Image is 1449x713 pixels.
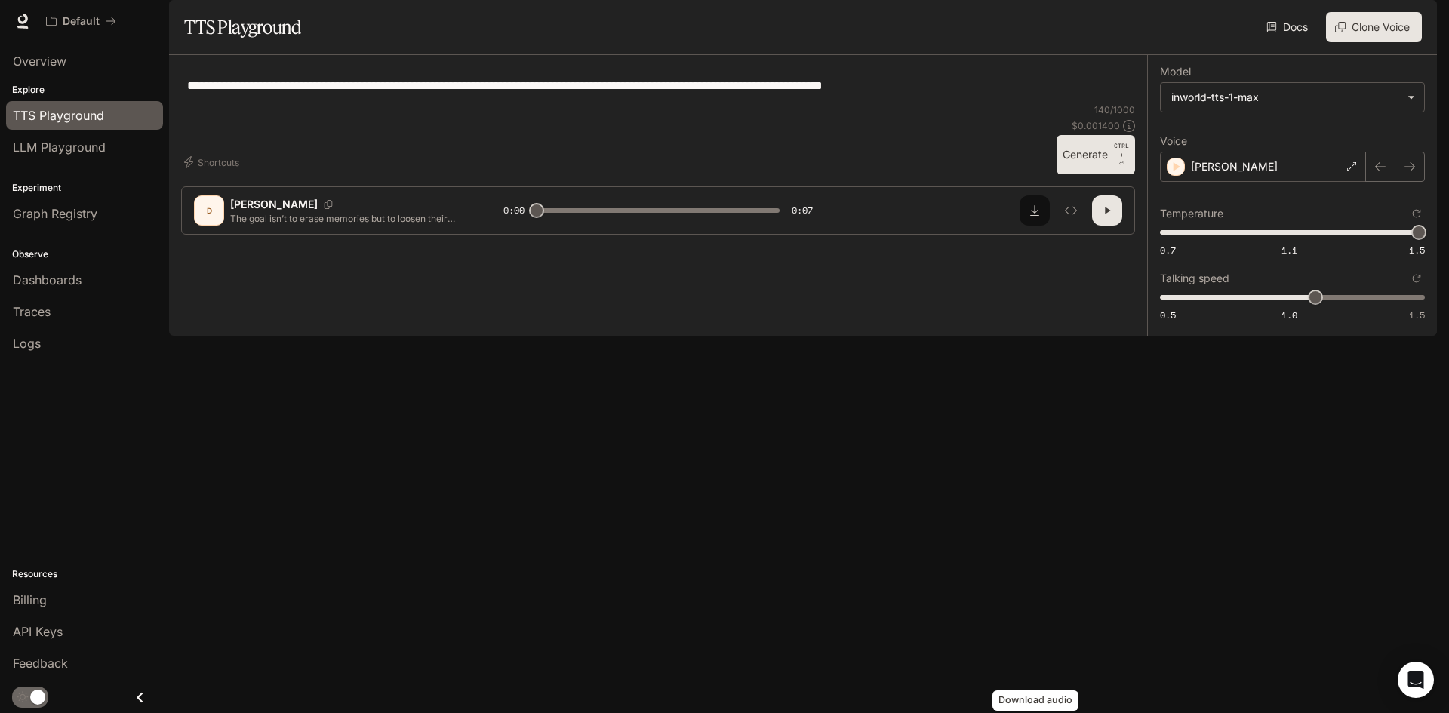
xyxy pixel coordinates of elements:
span: 1.0 [1281,309,1297,321]
p: [PERSON_NAME] [230,197,318,212]
div: Open Intercom Messenger [1398,662,1434,698]
p: Temperature [1160,208,1223,219]
span: 0.7 [1160,244,1176,257]
h1: TTS Playground [184,12,301,42]
p: Default [63,15,100,28]
span: 0:00 [503,203,525,218]
p: ⏎ [1114,141,1129,168]
button: All workspaces [39,6,123,36]
button: GenerateCTRL +⏎ [1057,135,1135,174]
button: Clone Voice [1326,12,1422,42]
p: Model [1160,66,1191,77]
div: Download audio [992,690,1078,711]
p: 140 / 1000 [1094,103,1135,116]
button: Copy Voice ID [318,200,339,209]
span: 0:07 [792,203,813,218]
span: 1.1 [1281,244,1297,257]
button: Download audio [1020,195,1050,226]
span: 1.5 [1409,244,1425,257]
div: D [197,198,221,223]
span: 0.5 [1160,309,1176,321]
button: Shortcuts [181,150,245,174]
span: 1.5 [1409,309,1425,321]
p: Talking speed [1160,273,1229,284]
button: Reset to default [1408,270,1425,287]
a: Docs [1263,12,1314,42]
div: inworld-tts-1-max [1171,90,1400,105]
button: Reset to default [1408,205,1425,222]
div: inworld-tts-1-max [1161,83,1424,112]
p: [PERSON_NAME] [1191,159,1278,174]
button: Inspect [1056,195,1086,226]
p: The goal isn’t to erase memories but to loosen their grip. What feeling comes up most when you th... [230,212,467,225]
p: CTRL + [1114,141,1129,159]
p: $ 0.001400 [1072,119,1120,132]
p: Voice [1160,136,1187,146]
